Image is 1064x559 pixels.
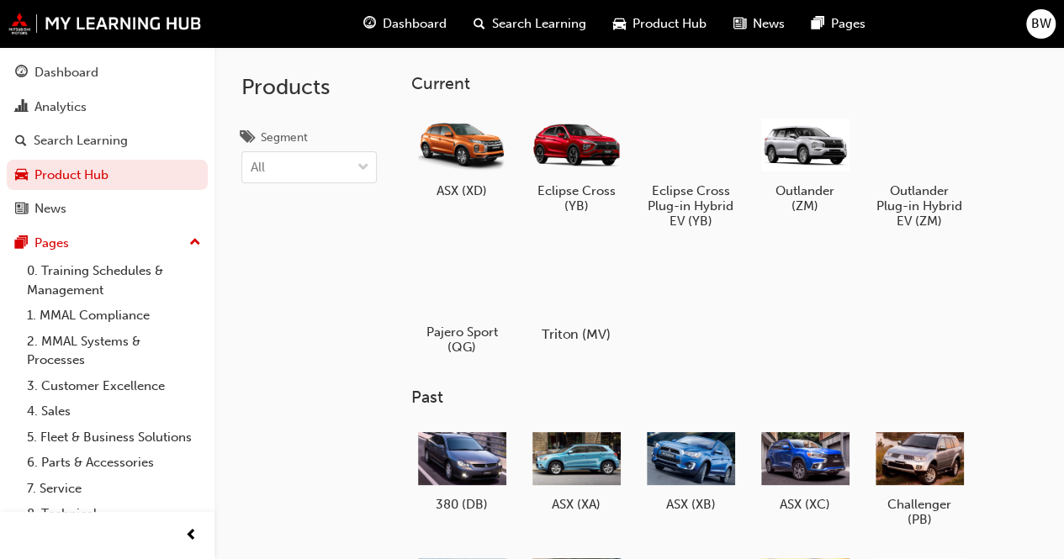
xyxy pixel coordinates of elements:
[20,303,208,329] a: 1. MMAL Compliance
[20,398,208,425] a: 4. Sales
[869,421,970,534] a: Challenger (PB)
[15,66,28,81] span: guage-icon
[869,107,970,235] a: Outlander Plug-in Hybrid EV (ZM)
[733,13,746,34] span: news-icon
[532,183,621,214] h5: Eclipse Cross (YB)
[7,125,208,156] a: Search Learning
[20,425,208,451] a: 5. Fleet & Business Solutions
[383,14,447,34] span: Dashboard
[529,326,622,342] h5: Triton (MV)
[532,497,621,512] h5: ASX (XA)
[7,228,208,259] button: Pages
[460,7,600,41] a: search-iconSearch Learning
[640,107,741,235] a: Eclipse Cross Plug-in Hybrid EV (YB)
[350,7,460,41] a: guage-iconDashboard
[1031,14,1051,34] span: BW
[241,131,254,146] span: tags-icon
[600,7,720,41] a: car-iconProduct Hub
[1026,9,1056,39] button: BW
[34,199,66,219] div: News
[34,131,128,150] div: Search Learning
[418,183,506,198] h5: ASX (XD)
[261,129,308,146] div: Segment
[15,168,28,183] span: car-icon
[633,14,707,34] span: Product Hub
[251,158,265,177] div: All
[640,421,741,519] a: ASX (XB)
[526,421,627,519] a: ASX (XA)
[363,13,376,34] span: guage-icon
[492,14,586,34] span: Search Learning
[15,100,28,115] span: chart-icon
[189,232,201,254] span: up-icon
[754,421,855,519] a: ASX (XC)
[831,14,865,34] span: Pages
[812,13,824,34] span: pages-icon
[411,74,1037,93] h3: Current
[754,107,855,219] a: Outlander (ZM)
[34,63,98,82] div: Dashboard
[7,57,208,88] a: Dashboard
[474,13,485,34] span: search-icon
[7,92,208,123] a: Analytics
[34,234,69,253] div: Pages
[411,388,1037,407] h3: Past
[526,107,627,219] a: Eclipse Cross (YB)
[418,324,506,355] h5: Pajero Sport (QG)
[20,501,208,527] a: 8. Technical
[20,450,208,476] a: 6. Parts & Accessories
[411,107,512,204] a: ASX (XD)
[876,183,964,229] h5: Outlander Plug-in Hybrid EV (ZM)
[20,258,208,303] a: 0. Training Schedules & Management
[15,202,28,217] span: news-icon
[411,248,512,361] a: Pajero Sport (QG)
[7,54,208,228] button: DashboardAnalyticsSearch LearningProduct HubNews
[7,160,208,191] a: Product Hub
[7,193,208,224] a: News
[720,7,798,41] a: news-iconNews
[241,74,377,101] h2: Products
[185,525,198,546] span: prev-icon
[357,157,369,179] span: down-icon
[418,497,506,512] h5: 380 (DB)
[647,183,735,229] h5: Eclipse Cross Plug-in Hybrid EV (YB)
[761,183,850,214] h5: Outlander (ZM)
[647,497,735,512] h5: ASX (XB)
[798,7,879,41] a: pages-iconPages
[20,329,208,373] a: 2. MMAL Systems & Processes
[753,14,785,34] span: News
[20,476,208,502] a: 7. Service
[20,373,208,399] a: 3. Customer Excellence
[761,497,850,512] h5: ASX (XC)
[8,13,202,34] img: mmal
[15,236,28,251] span: pages-icon
[15,134,27,149] span: search-icon
[411,421,512,519] a: 380 (DB)
[34,98,87,117] div: Analytics
[613,13,626,34] span: car-icon
[526,248,627,345] a: Triton (MV)
[876,497,964,527] h5: Challenger (PB)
